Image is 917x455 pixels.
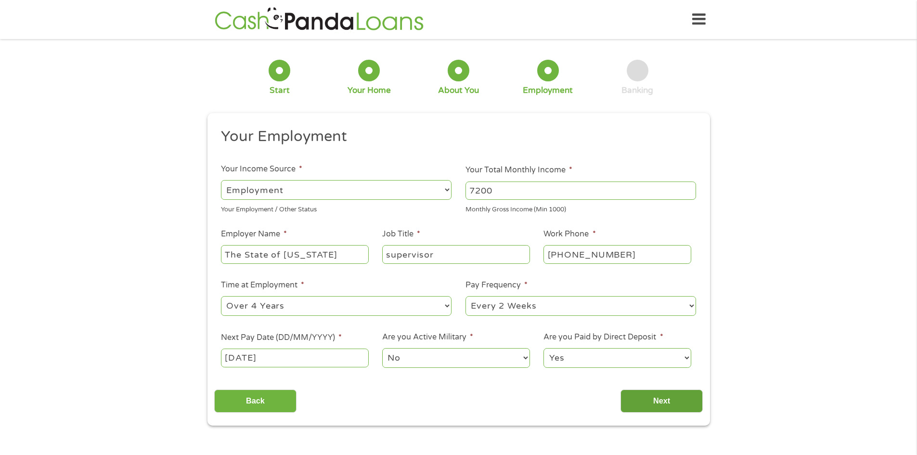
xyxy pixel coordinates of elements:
div: Monthly Gross Income (Min 1000) [465,202,696,215]
input: 1800 [465,182,696,200]
h2: Your Employment [221,127,689,146]
label: Pay Frequency [465,280,528,290]
div: Start [270,85,290,96]
div: Banking [621,85,653,96]
input: (231) 754-4010 [543,245,691,263]
input: Back [214,390,297,413]
label: Next Pay Date (DD/MM/YYYY) [221,333,342,343]
input: ---Click Here for Calendar --- [221,349,368,367]
label: Work Phone [543,229,595,239]
img: GetLoanNow Logo [212,6,426,33]
input: Cashier [382,245,530,263]
div: About You [438,85,479,96]
label: Job Title [382,229,420,239]
div: Employment [523,85,573,96]
div: Your Home [348,85,391,96]
label: Are you Paid by Direct Deposit [543,332,663,342]
label: Employer Name [221,229,287,239]
label: Time at Employment [221,280,304,290]
input: Walmart [221,245,368,263]
label: Your Total Monthly Income [465,165,572,175]
label: Are you Active Military [382,332,473,342]
label: Your Income Source [221,164,302,174]
div: Your Employment / Other Status [221,202,452,215]
input: Next [620,390,703,413]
